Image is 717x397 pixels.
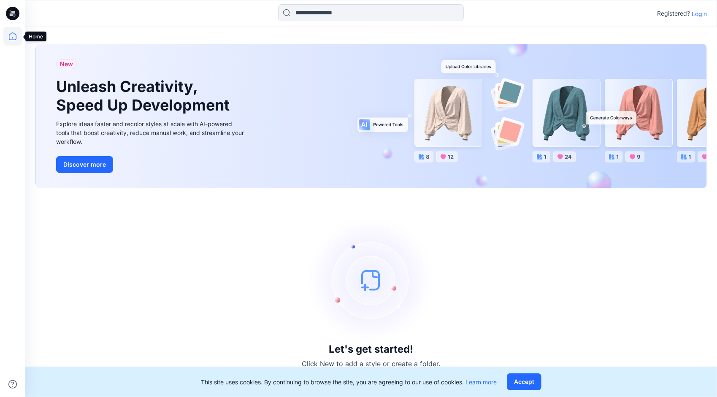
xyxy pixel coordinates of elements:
span: New [60,59,73,69]
img: empty-state-image.svg [308,217,435,343]
p: Registered? [657,8,690,19]
p: This site uses cookies. By continuing to browse the site, you are agreeing to our use of cookies. [201,378,497,386]
button: Accept [507,373,541,390]
a: Discover more [56,156,246,173]
button: Discover more [56,156,113,173]
div: Explore ideas faster and recolor styles at scale with AI-powered tools that boost creativity, red... [56,119,246,146]
p: Click New to add a style or create a folder. [302,359,441,369]
p: Login [692,9,707,18]
h3: Let's get started! [329,343,414,355]
h1: Unleash Creativity, Speed Up Development [56,78,233,114]
a: Learn more [465,378,497,386]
